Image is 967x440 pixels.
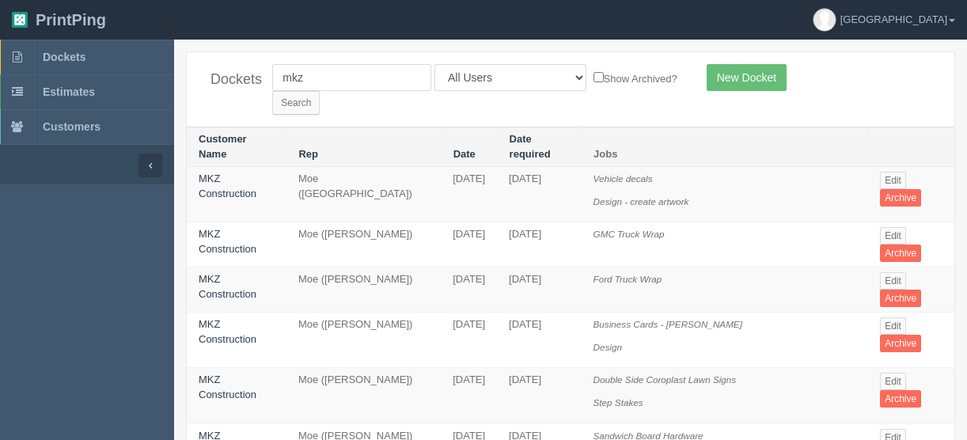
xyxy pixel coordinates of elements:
a: Edit [880,172,906,189]
input: Customer Name [272,64,431,91]
td: [DATE] [441,222,497,267]
a: Edit [880,272,906,290]
i: Business Cards - [PERSON_NAME] [593,319,742,329]
td: Moe ([PERSON_NAME]) [286,313,441,368]
td: [DATE] [497,368,581,423]
input: Show Archived? [593,72,604,82]
label: Show Archived? [593,69,677,87]
i: GMC Truck Wrap [593,229,665,239]
i: Step Stakes [593,397,643,408]
td: Moe ([PERSON_NAME]) [286,368,441,423]
a: MKZ Construction [199,318,256,345]
td: [DATE] [497,167,581,222]
td: Moe ([PERSON_NAME]) [286,222,441,267]
a: Archive [880,335,921,352]
a: Customer Name [199,133,247,160]
i: Ford Truck Wrap [593,274,662,284]
span: Customers [43,120,100,133]
img: avatar_default-7531ab5dedf162e01f1e0bb0964e6a185e93c5c22dfe317fb01d7f8cd2b1632c.jpg [813,9,836,31]
a: Edit [880,373,906,390]
a: Rep [298,148,318,160]
img: logo-3e63b451c926e2ac314895c53de4908e5d424f24456219fb08d385ab2e579770.png [12,12,28,28]
span: Estimates [43,85,95,98]
a: Edit [880,317,906,335]
a: MKZ Construction [199,374,256,400]
td: [DATE] [441,267,497,313]
td: [DATE] [497,222,581,267]
span: Dockets [43,51,85,63]
a: MKZ Construction [199,228,256,255]
td: [DATE] [497,313,581,368]
i: Double Side Coroplast Lawn Signs [593,374,737,385]
th: Jobs [582,127,869,167]
td: Moe ([PERSON_NAME]) [286,267,441,313]
i: Vehicle decals [593,173,653,184]
a: MKZ Construction [199,273,256,300]
i: Design - create artwork [593,196,689,207]
a: Edit [880,227,906,245]
a: New Docket [707,64,787,91]
a: Archive [880,189,921,207]
a: Archive [880,245,921,262]
a: Archive [880,390,921,408]
a: Archive [880,290,921,307]
a: MKZ Construction [199,173,256,199]
i: Design [593,342,622,352]
a: Date required [510,133,551,160]
td: [DATE] [441,167,497,222]
td: [DATE] [441,313,497,368]
td: [DATE] [497,267,581,313]
h4: Dockets [210,72,248,88]
input: Search [272,91,320,115]
td: Moe ([GEOGRAPHIC_DATA]) [286,167,441,222]
td: [DATE] [441,368,497,423]
a: Date [453,148,476,160]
